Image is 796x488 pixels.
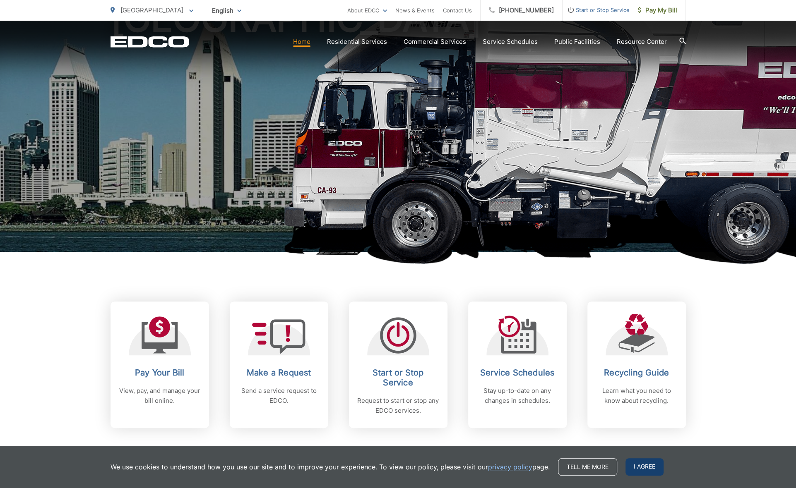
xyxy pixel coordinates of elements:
a: Home [293,37,310,47]
a: Recycling Guide Learn what you need to know about recycling. [587,301,686,428]
p: Send a service request to EDCO. [238,386,320,406]
span: I agree [625,458,664,476]
span: [GEOGRAPHIC_DATA] [120,6,183,14]
a: About EDCO [347,5,387,15]
span: Pay My Bill [638,5,677,15]
a: Make a Request Send a service request to EDCO. [230,301,328,428]
a: Residential Services [327,37,387,47]
p: Learn what you need to know about recycling. [596,386,678,406]
h2: Pay Your Bill [119,368,201,378]
a: Contact Us [443,5,472,15]
a: Public Facilities [554,37,600,47]
a: Pay Your Bill View, pay, and manage your bill online. [111,301,209,428]
a: Service Schedules [483,37,538,47]
p: Request to start or stop any EDCO services. [357,396,439,416]
p: We use cookies to understand how you use our site and to improve your experience. To view our pol... [111,462,550,472]
h2: Recycling Guide [596,368,678,378]
a: Resource Center [617,37,667,47]
a: EDCD logo. Return to the homepage. [111,36,189,48]
a: Commercial Services [404,37,466,47]
p: View, pay, and manage your bill online. [119,386,201,406]
span: English [206,3,248,18]
h2: Start or Stop Service [357,368,439,388]
a: Tell me more [558,458,617,476]
p: Stay up-to-date on any changes in schedules. [476,386,558,406]
h2: Make a Request [238,368,320,378]
a: privacy policy [488,462,532,472]
a: Service Schedules Stay up-to-date on any changes in schedules. [468,301,567,428]
h2: Service Schedules [476,368,558,378]
a: News & Events [395,5,435,15]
